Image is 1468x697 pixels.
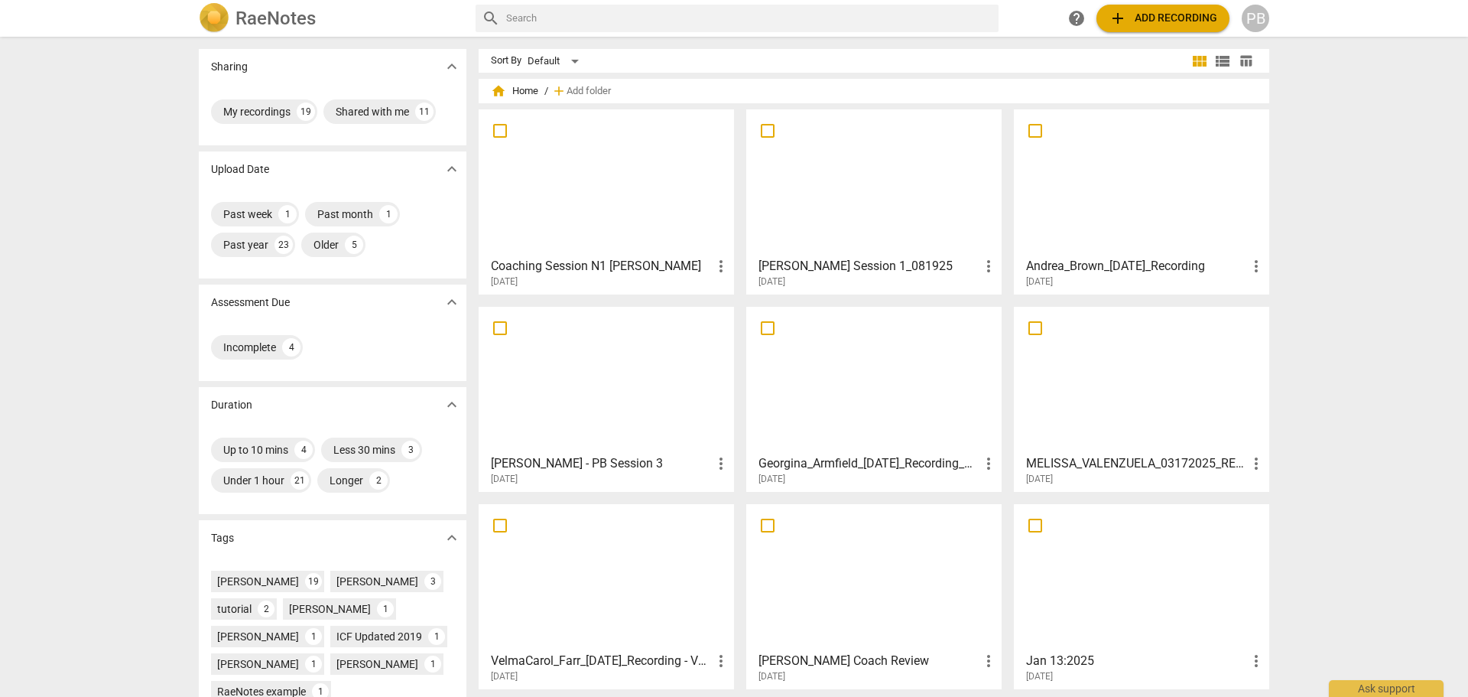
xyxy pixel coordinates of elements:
button: Show more [440,393,463,416]
div: 5 [345,236,363,254]
p: Upload Date [211,161,269,178]
div: 1 [305,656,322,673]
a: [PERSON_NAME] - PB Session 3[DATE] [484,312,729,485]
span: more_vert [1247,454,1265,473]
div: 11 [415,103,434,121]
div: 23 [274,236,293,254]
span: expand_more [443,57,461,76]
span: [DATE] [758,473,785,486]
div: 2 [258,601,274,617]
span: expand_more [443,396,461,414]
span: [DATE] [491,473,518,486]
div: 1 [377,601,394,617]
div: 19 [297,103,315,121]
a: Coaching Session N1 [PERSON_NAME][DATE] [484,115,729,288]
h2: RaeNotes [235,8,316,29]
div: ICF Updated 2019 [336,629,422,644]
button: Show more [440,291,463,314]
span: [DATE] [758,670,785,683]
h3: Coaching Session N1 Jean Heliere [491,257,712,275]
span: [DATE] [491,275,518,288]
span: help [1067,9,1086,28]
span: Home [491,83,538,99]
div: Longer [330,473,363,488]
p: Sharing [211,59,248,75]
button: Show more [440,158,463,181]
span: Add recording [1109,9,1217,28]
span: / [544,86,548,97]
img: Logo [199,3,229,34]
h3: MELISSA_VALENZUELA_03172025_RECORDING - melissa valenzuela [1026,454,1247,473]
span: more_vert [1247,652,1265,670]
div: My recordings [223,104,291,119]
span: add [551,83,567,99]
span: view_list [1213,52,1232,70]
a: Jan 13:2025[DATE] [1019,510,1264,682]
div: [PERSON_NAME] [289,601,371,617]
div: 2 [369,471,388,490]
div: 1 [424,656,441,673]
div: 1 [278,205,297,223]
p: Tags [211,530,234,546]
div: Past year [223,237,268,252]
div: Sort By [491,55,521,67]
a: [PERSON_NAME] Session 1_081925[DATE] [752,115,996,288]
div: 1 [305,628,322,645]
div: 21 [291,471,309,490]
span: expand_more [443,160,461,178]
span: [DATE] [1026,275,1053,288]
div: PB [1242,5,1269,32]
span: [DATE] [1026,670,1053,683]
a: VelmaCarol_Farr_[DATE]_Recording - VelmaCarol [PERSON_NAME][DATE] [484,510,729,682]
div: Older [313,237,339,252]
div: 3 [401,441,420,459]
span: add [1109,9,1127,28]
a: MELISSA_VALENZUELA_03172025_RECORDING - [PERSON_NAME][DATE] [1019,312,1264,485]
button: Upload [1096,5,1229,32]
span: home [491,83,506,99]
span: more_vert [979,454,998,473]
button: Show more [440,55,463,78]
div: tutorial [217,601,252,617]
div: Incomplete [223,340,276,355]
span: more_vert [712,454,730,473]
h3: Georgina_Armfield_16.03.25_Recording_Updated - Georgina Armfield [758,454,979,473]
span: [DATE] [491,670,518,683]
div: 4 [294,441,313,459]
div: Ask support [1329,680,1444,697]
button: List view [1211,50,1234,73]
div: Under 1 hour [223,473,284,488]
a: Andrea_Brown_[DATE]_Recording[DATE] [1019,115,1264,288]
div: [PERSON_NAME] [217,629,299,644]
span: Add folder [567,86,611,97]
div: [PERSON_NAME] [336,574,418,589]
span: [DATE] [758,275,785,288]
div: 4 [282,338,300,357]
h3: Jan 13:2025 [1026,652,1247,670]
div: Past month [317,207,373,222]
h3: Alex-Jonathon Coach Review [758,652,979,670]
h3: VelmaCarol_Farr_18May2024_Recording - VelmaCarol Farr [491,652,712,670]
div: [PERSON_NAME] [336,656,418,672]
div: Past week [223,207,272,222]
span: more_vert [979,257,998,275]
span: view_module [1190,52,1209,70]
span: more_vert [1247,257,1265,275]
p: Duration [211,397,252,413]
span: table_chart [1239,54,1253,68]
a: Georgina_Armfield_[DATE]_Recording_Updated - [PERSON_NAME][DATE] [752,312,996,485]
div: 1 [428,628,445,645]
span: search [482,9,500,28]
p: Assessment Due [211,295,290,311]
a: Help [1063,5,1090,32]
div: Shared with me [336,104,409,119]
span: expand_more [443,529,461,547]
div: [PERSON_NAME] [217,574,299,589]
span: more_vert [712,652,730,670]
span: [DATE] [1026,473,1053,486]
a: [PERSON_NAME] Coach Review[DATE] [752,510,996,682]
span: expand_more [443,293,461,311]
h3: Andrea_Brown_13June2025_Recording [1026,257,1247,275]
span: more_vert [979,652,998,670]
button: Tile view [1188,50,1211,73]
